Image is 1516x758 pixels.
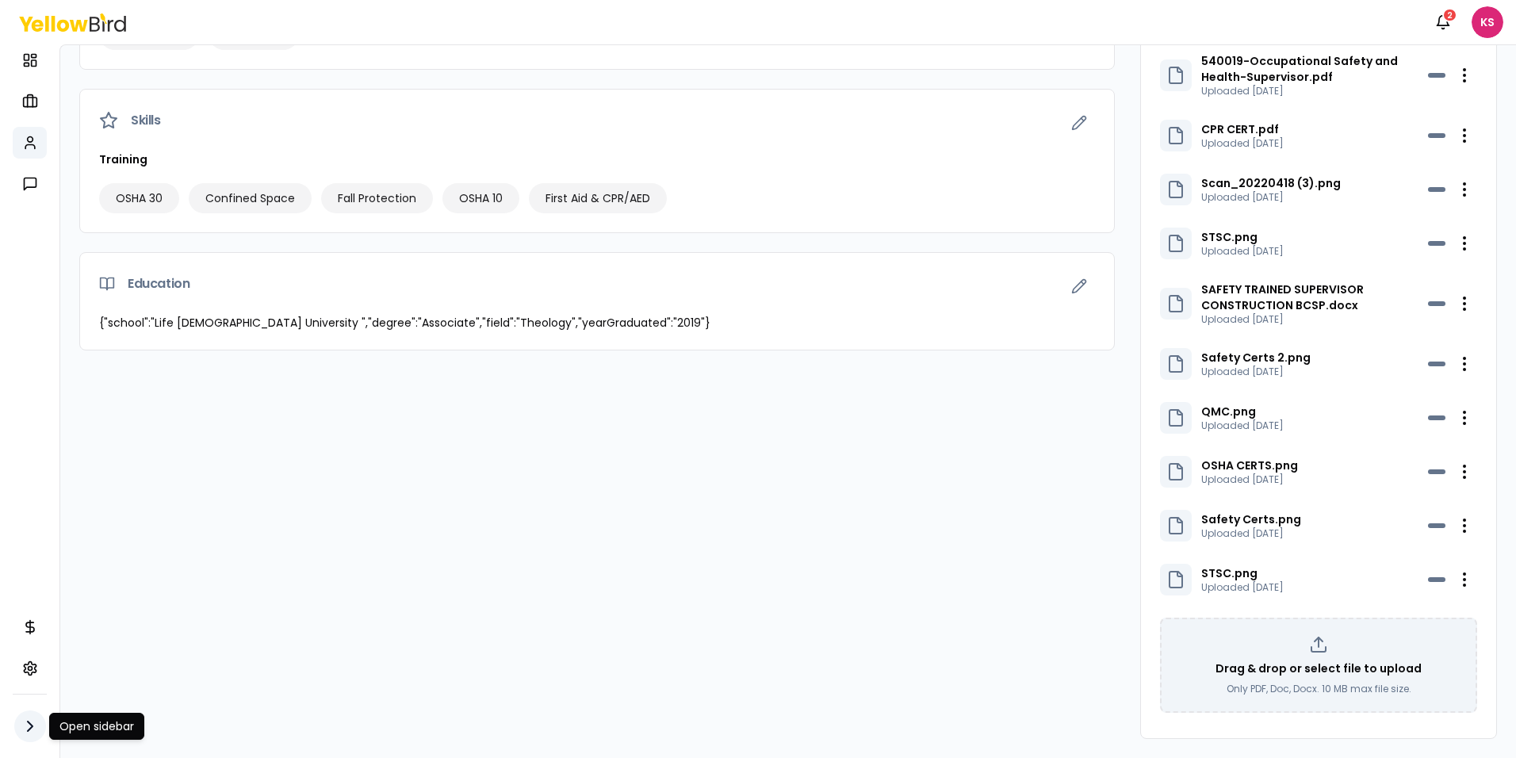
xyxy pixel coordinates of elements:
[1201,511,1301,527] p: Safety Certs.png
[1201,473,1298,486] p: Uploaded [DATE]
[128,278,189,290] span: Education
[116,190,163,206] span: OSHA 30
[1427,6,1459,38] button: 2
[1201,191,1341,204] p: Uploaded [DATE]
[99,315,1095,331] p: {"school":"Life [DEMOGRAPHIC_DATA] University ","degree":"Associate","field":"Theology","yearGrad...
[1215,660,1422,676] p: Drag & drop or select file to upload
[205,190,295,206] span: Confined Space
[1201,53,1428,85] p: 540019-Occupational Safety and Health-Supervisor.pdf
[1201,121,1284,137] p: CPR CERT.pdf
[189,183,312,213] div: Confined Space
[1201,419,1284,432] p: Uploaded [DATE]
[1201,527,1301,540] p: Uploaded [DATE]
[546,190,650,206] span: First Aid & CPR/AED
[1201,366,1311,378] p: Uploaded [DATE]
[99,183,179,213] div: OSHA 30
[1201,175,1341,191] p: Scan_20220418 (3).png
[1201,245,1284,258] p: Uploaded [DATE]
[442,183,519,213] div: OSHA 10
[99,151,1095,167] h3: Training
[1201,313,1428,326] p: Uploaded [DATE]
[1201,137,1284,150] p: Uploaded [DATE]
[1201,565,1284,581] p: STSC.png
[338,190,416,206] span: Fall Protection
[459,190,503,206] span: OSHA 10
[1442,8,1457,22] div: 2
[131,114,161,127] span: Skills
[321,183,433,213] div: Fall Protection
[1201,229,1284,245] p: STSC.png
[1201,281,1428,313] p: SAFETY TRAINED SUPERVISOR CONSTRUCTION BCSP.docx
[1201,404,1284,419] p: QMC.png
[1472,6,1503,38] span: KS
[1201,350,1311,366] p: Safety Certs 2.png
[529,183,667,213] div: First Aid & CPR/AED
[1227,683,1411,695] p: Only PDF, Doc, Docx. 10 MB max file size.
[1201,457,1298,473] p: OSHA CERTS.png
[1201,581,1284,594] p: Uploaded [DATE]
[1160,618,1477,713] div: Drag & drop or select file to uploadOnly PDF, Doc, Docx. 10 MB max file size.
[1201,85,1428,98] p: Uploaded [DATE]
